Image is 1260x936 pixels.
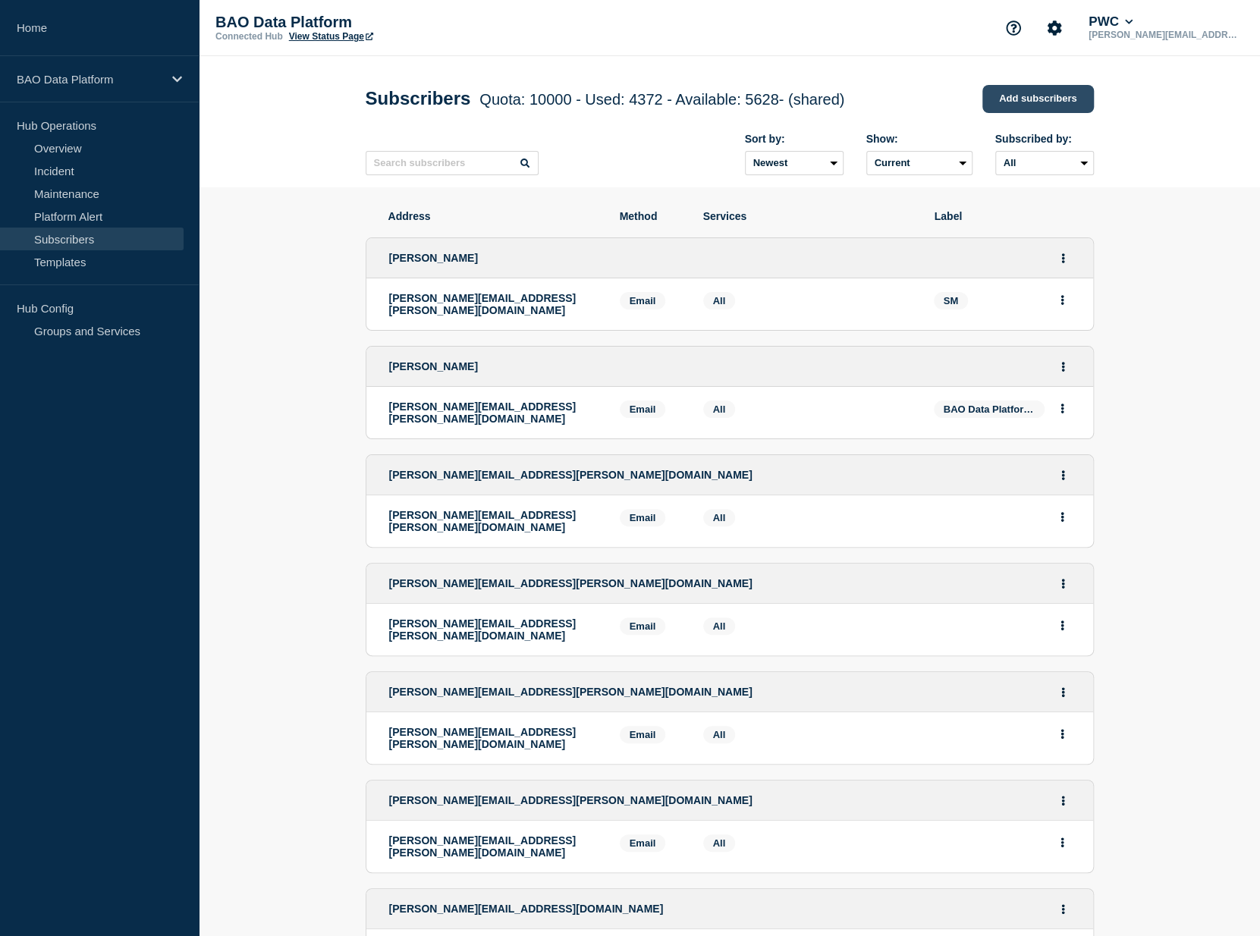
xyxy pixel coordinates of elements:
[388,210,597,222] span: Address
[389,686,753,698] span: [PERSON_NAME][EMAIL_ADDRESS][PERSON_NAME][DOMAIN_NAME]
[1054,572,1073,595] button: Actions
[713,404,726,415] span: All
[713,512,726,523] span: All
[1054,680,1073,704] button: Actions
[934,400,1045,418] span: BAO Data Platform All
[1053,397,1072,420] button: Actions
[215,14,519,31] p: BAO Data Platform
[389,292,597,316] p: [PERSON_NAME][EMAIL_ADDRESS][PERSON_NAME][DOMAIN_NAME]
[745,151,844,175] select: Sort by
[389,509,597,533] p: [PERSON_NAME][EMAIL_ADDRESS][PERSON_NAME][DOMAIN_NAME]
[1053,288,1072,312] button: Actions
[713,729,726,740] span: All
[866,151,972,175] select: Deleted
[620,726,666,743] span: Email
[1086,14,1136,30] button: PWC
[1054,355,1073,378] button: Actions
[1086,30,1243,40] p: [PERSON_NAME][EMAIL_ADDRESS][PERSON_NAME][DOMAIN_NAME]
[389,469,753,481] span: [PERSON_NAME][EMAIL_ADDRESS][PERSON_NAME][DOMAIN_NAME]
[934,292,969,309] span: SM
[995,151,1094,175] select: Subscribed by
[389,577,753,589] span: [PERSON_NAME][EMAIL_ADDRESS][PERSON_NAME][DOMAIN_NAME]
[1053,831,1072,854] button: Actions
[620,210,680,222] span: Method
[620,509,666,526] span: Email
[713,295,726,306] span: All
[620,400,666,418] span: Email
[389,400,597,425] p: [PERSON_NAME][EMAIL_ADDRESS][PERSON_NAME][DOMAIN_NAME]
[389,726,597,750] p: [PERSON_NAME][EMAIL_ADDRESS][PERSON_NAME][DOMAIN_NAME]
[1054,463,1073,487] button: Actions
[620,292,666,309] span: Email
[366,151,539,175] input: Search subscribers
[935,210,1071,222] span: Label
[713,620,726,632] span: All
[1053,722,1072,746] button: Actions
[289,31,373,42] a: View Status Page
[215,31,283,42] p: Connected Hub
[366,88,845,109] h1: Subscribers
[1054,897,1073,921] button: Actions
[389,360,478,372] span: [PERSON_NAME]
[620,834,666,852] span: Email
[389,617,597,642] p: [PERSON_NAME][EMAIL_ADDRESS][PERSON_NAME][DOMAIN_NAME]
[479,91,844,108] span: Quota: 10000 - Used: 4372 - Available: 5628 - (shared)
[1053,505,1072,529] button: Actions
[17,73,162,86] p: BAO Data Platform
[389,834,597,859] p: [PERSON_NAME][EMAIL_ADDRESS][PERSON_NAME][DOMAIN_NAME]
[389,794,753,806] span: [PERSON_NAME][EMAIL_ADDRESS][PERSON_NAME][DOMAIN_NAME]
[713,837,726,849] span: All
[389,903,664,915] span: [PERSON_NAME][EMAIL_ADDRESS][DOMAIN_NAME]
[998,12,1029,44] button: Support
[1038,12,1070,44] button: Account settings
[995,133,1094,145] div: Subscribed by:
[620,617,666,635] span: Email
[703,210,912,222] span: Services
[1054,247,1073,270] button: Actions
[745,133,844,145] div: Sort by:
[982,85,1094,113] a: Add subscribers
[1054,789,1073,812] button: Actions
[1053,614,1072,637] button: Actions
[866,133,972,145] div: Show:
[389,252,478,264] span: [PERSON_NAME]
